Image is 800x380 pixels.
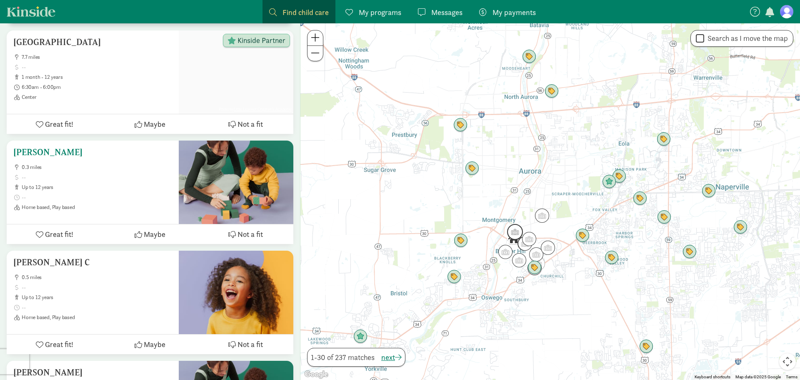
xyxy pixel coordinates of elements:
[654,207,675,228] div: Click to see details
[504,221,526,243] div: Click to see details
[503,229,524,249] div: Click to see details
[22,294,172,301] span: up to 12 years
[7,335,102,354] button: Great fit!
[695,374,730,380] button: Keyboard shortcuts
[45,229,73,240] span: Great fit!
[302,369,330,380] a: Open this area in Google Maps (opens a new window)
[786,375,797,379] a: Terms (opens in new tab)
[519,229,540,249] div: Click to see details
[524,257,545,278] div: Click to see details
[144,339,165,350] span: Maybe
[102,224,197,244] button: Maybe
[7,6,55,17] a: Kinside
[144,118,165,130] span: Maybe
[462,158,482,179] div: Click to see details
[217,104,293,114] span: Photo by
[22,94,172,101] span: Center
[198,224,293,244] button: Not a fit
[350,326,371,347] div: Click to see details
[630,188,650,209] div: Click to see details
[198,335,293,354] button: Not a fit
[599,171,620,192] div: Click to see details
[13,367,172,377] h5: [PERSON_NAME]
[22,164,172,171] span: 0.3 miles
[7,114,102,134] button: Great fit!
[532,205,552,226] div: Click to see details
[22,204,172,211] span: Home based, Play based
[444,267,465,287] div: Click to see details
[22,74,172,81] span: 1 month - 12 years
[527,253,548,274] div: Click to see details
[359,7,401,18] span: My programs
[524,258,545,279] div: Click to see details
[450,230,471,251] div: Click to see details
[653,129,674,150] div: Click to see details
[450,115,471,136] div: Click to see details
[13,257,172,267] h5: [PERSON_NAME] C
[22,184,172,191] span: up to 12 years
[492,7,536,18] span: My payments
[102,114,197,134] button: Maybe
[519,46,540,67] div: Click to see details
[698,181,719,201] div: Click to see details
[704,33,788,43] label: Search as I move the map
[22,54,172,60] span: 7.7 miles
[144,229,165,240] span: Maybe
[509,250,530,271] div: Click to see details
[237,118,263,130] span: Not a fit
[45,339,73,350] span: Great fit!
[609,166,630,187] div: Click to see details
[237,229,263,240] span: Not a fit
[495,242,516,262] div: Click to see details
[102,335,197,354] button: Maybe
[22,274,172,281] span: 0.5 miles
[302,369,330,380] img: Google
[13,37,172,47] h5: [GEOGRAPHIC_DATA]
[526,244,547,265] div: Click to see details
[779,353,796,370] button: Map camera controls
[572,225,593,246] div: Click to see details
[541,81,562,102] div: Click to see details
[22,314,172,321] span: Home based, Play based
[636,336,657,357] div: Click to see details
[282,7,329,18] span: Find child care
[13,147,172,157] h5: [PERSON_NAME]
[45,118,73,130] span: Great fit!
[311,352,375,363] span: 1-30 of 237 matches
[237,339,263,350] span: Not a fit
[381,352,402,363] button: next
[22,84,172,91] span: 6:30am - 6:00pm
[537,237,558,258] div: Click to see details
[679,242,700,262] div: Click to see details
[735,375,781,379] span: Map data ©2025 Google
[730,217,751,238] div: Click to see details
[234,106,292,112] a: Little Learner Children's Academy
[198,114,293,134] button: Not a fit
[431,7,462,18] span: Messages
[7,224,102,244] button: Great fit!
[601,247,622,268] div: Click to see details
[237,37,285,44] span: Kinside Partner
